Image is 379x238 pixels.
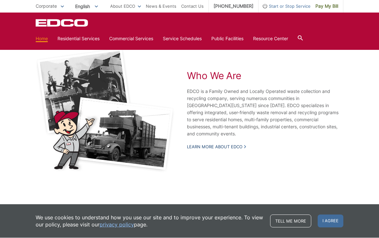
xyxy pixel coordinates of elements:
a: About EDCO [110,3,141,10]
span: Corporate [36,4,57,9]
p: EDCO is a Family Owned and Locally Operated waste collection and recycling company, serving numer... [187,88,343,138]
p: We use cookies to understand how you use our site and to improve your experience. To view our pol... [36,214,264,228]
span: I agree [318,215,343,228]
a: Residential Services [57,35,100,42]
a: Commercial Services [109,35,153,42]
img: Black and white photos of early garbage trucks [36,48,175,173]
a: privacy policy [100,221,134,228]
span: English [70,1,103,12]
span: Pay My Bill [315,3,338,10]
a: Contact Us [181,3,204,10]
a: Tell me more [270,215,311,228]
a: Resource Center [253,35,288,42]
a: Public Facilities [211,35,243,42]
a: EDCD logo. Return to the homepage. [36,19,89,27]
a: News & Events [146,3,176,10]
a: Service Schedules [163,35,202,42]
a: Home [36,35,48,42]
a: Learn More About EDCO [187,144,246,150]
h2: Who We Are [187,70,343,82]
